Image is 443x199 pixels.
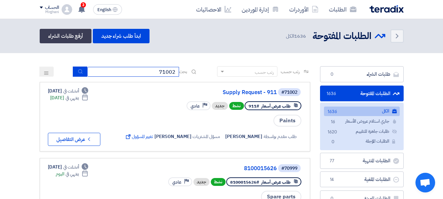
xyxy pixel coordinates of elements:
[329,129,337,136] span: 1620
[328,176,336,183] span: 14
[56,170,88,177] div: اليوم
[324,137,400,146] a: الطلبات المؤجلة
[48,164,89,170] div: [DATE]
[125,133,153,140] span: تغيير المسؤول
[81,2,86,8] span: 3
[48,88,89,94] div: [DATE]
[229,102,244,110] span: نشط
[87,67,179,77] input: ابحث بعنوان أو رقم الطلب
[312,30,372,43] h2: الطلبات المفتوحة
[225,133,262,140] span: [PERSON_NAME]
[192,133,220,140] span: مسؤل المشتريات
[320,86,404,102] a: الطلبات المفتوحة1636
[273,115,301,127] span: Paints
[320,66,404,82] a: طلبات الشراء0
[329,119,337,126] span: 16
[48,133,100,146] button: عرض التفاصيل
[63,164,79,170] span: أنشئت في
[329,139,337,146] span: 0
[40,10,59,14] div: Mirghani
[324,117,400,126] a: جاري استلام عروض الأسعار
[236,2,284,17] a: إدارة الموردين
[281,68,299,75] span: رتب حسب
[191,103,200,109] span: عادي
[281,166,297,171] div: #70999
[50,94,89,101] div: [DATE]
[328,71,336,78] span: 0
[97,8,111,12] span: English
[261,103,291,109] span: طلب عرض أسعار
[66,170,79,177] span: ينتهي في
[324,2,362,17] a: الطلبات
[328,90,336,97] span: 1636
[294,32,306,40] span: 1636
[146,166,277,171] a: 8100015626
[320,171,404,188] a: الطلبات الملغية14
[320,153,404,169] a: الطلبات المنتهية77
[211,178,226,186] span: نشط
[415,173,435,192] a: Open chat
[281,90,297,95] div: #71002
[329,109,337,115] span: 1636
[62,4,72,15] img: profile_test.png
[324,127,400,136] a: طلبات جاهزة للتقييم
[324,107,400,116] a: الكل
[40,29,91,43] a: أرفع طلبات الشراء
[45,5,59,10] div: الحساب
[191,2,236,17] a: الاحصائيات
[328,158,336,164] span: 77
[212,102,228,110] div: جديد
[146,90,277,95] a: Supply Request - 911
[264,133,297,140] span: طلب مقدم بواسطة
[63,88,79,94] span: أنشئت في
[261,179,291,185] span: طلب عرض أسعار
[172,179,181,185] span: عادي
[93,29,150,43] a: ابدأ طلب شراء جديد
[154,133,191,140] span: [PERSON_NAME]
[284,2,324,17] a: الأوردرات
[249,103,259,109] span: #911
[66,94,79,101] span: ينتهي في
[370,5,404,13] img: Teradix logo
[179,68,188,75] span: بحث
[230,179,259,185] span: #8100015626
[255,69,274,76] div: رتب حسب
[286,32,307,40] span: الكل
[93,4,122,15] button: English
[193,178,210,186] div: جديد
